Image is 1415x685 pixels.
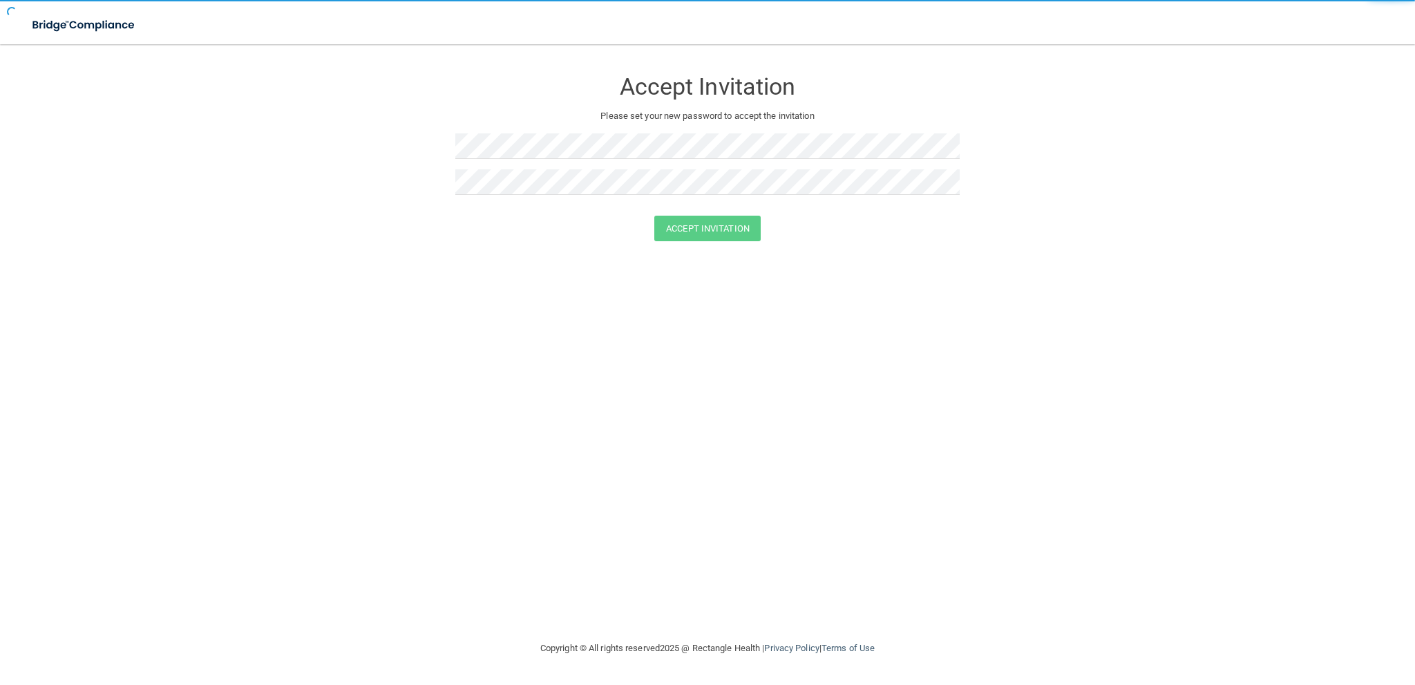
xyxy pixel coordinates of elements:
h3: Accept Invitation [455,74,960,100]
p: Please set your new password to accept the invitation [466,108,949,124]
a: Privacy Policy [764,643,819,653]
a: Terms of Use [822,643,875,653]
img: bridge_compliance_login_screen.278c3ca4.svg [21,11,148,39]
div: Copyright © All rights reserved 2025 @ Rectangle Health | | [455,626,960,670]
button: Accept Invitation [654,216,761,241]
